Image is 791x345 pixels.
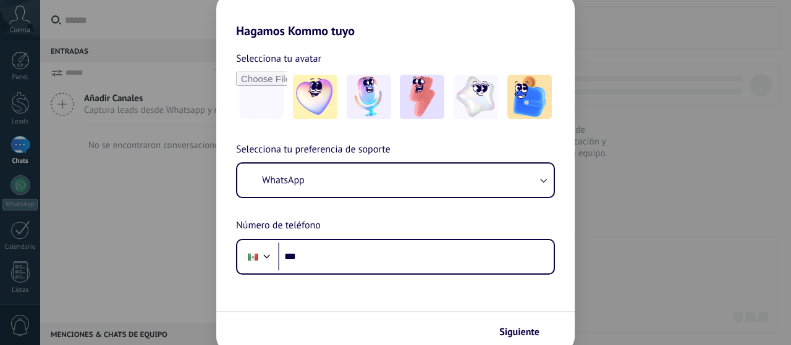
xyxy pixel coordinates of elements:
img: -1.jpeg [293,75,337,119]
span: Siguiente [499,328,539,336]
span: Número de teléfono [236,218,321,234]
img: -4.jpeg [454,75,498,119]
img: -5.jpeg [507,75,552,119]
span: Selecciona tu preferencia de soporte [236,142,391,158]
button: Siguiente [494,322,556,343]
button: WhatsApp [237,164,554,197]
div: Mexico: + 52 [241,244,264,270]
span: Selecciona tu avatar [236,51,321,67]
img: -3.jpeg [400,75,444,119]
img: -2.jpeg [347,75,391,119]
span: WhatsApp [262,174,305,186]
